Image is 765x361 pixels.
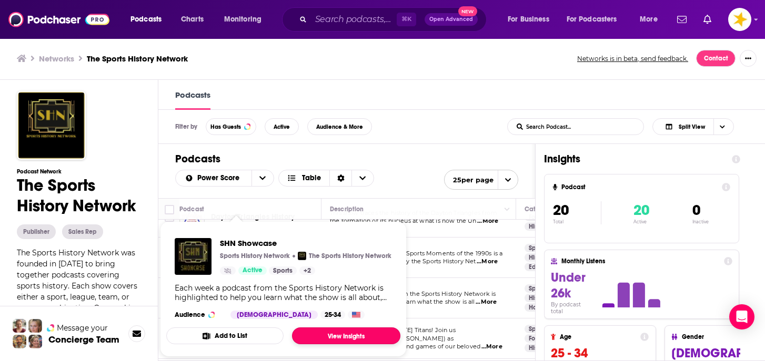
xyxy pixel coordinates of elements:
[501,203,514,216] button: Column Actions
[692,219,709,224] p: Inactive
[445,172,494,188] span: 25 per page
[330,203,364,215] div: Description
[444,170,518,190] button: open menu
[292,7,497,32] div: Search podcasts, credits, & more...
[525,222,553,231] a: History
[87,54,188,64] a: The Sports History Network
[302,174,321,182] span: Table
[477,217,498,225] span: ...More
[429,17,473,22] span: Open Advanced
[525,263,564,271] a: Education
[553,201,569,219] span: 20
[692,201,700,219] span: 0
[123,11,175,28] button: open menu
[551,301,594,315] h4: By podcast total
[699,11,716,28] a: Show notifications dropdown
[728,8,751,31] img: User Profile
[330,250,502,257] span: The 100 Most Memorable Sports Moments of the 1990s is a
[309,252,391,260] p: The Sports History Network
[525,294,553,302] a: History
[330,290,496,297] span: Each week a podcast from the Sports History Network is
[174,11,210,28] a: Charts
[633,219,649,224] p: Active
[62,224,103,239] button: Sales Rep
[560,333,636,341] h4: Age
[477,257,498,266] span: ...More
[525,325,551,333] a: Sports
[740,50,757,67] button: Show More Button
[311,11,397,28] input: Search podcasts, credits, & more...
[560,11,632,28] button: open menu
[458,6,477,16] span: New
[206,118,256,135] button: Has Guests
[679,124,705,130] span: Split View
[166,327,284,344] button: Add to List
[278,170,375,187] button: Choose View
[525,284,551,293] a: Sports
[230,311,318,319] div: [DEMOGRAPHIC_DATA]
[330,298,475,305] span: highlighted to help you learn what the show is all
[17,175,141,216] h1: The Sports History Network
[28,319,42,333] img: Jules Profile
[57,323,108,333] span: Message your
[224,12,261,27] span: Monitoring
[696,50,736,67] a: Contact
[320,311,345,319] div: 25-34
[728,8,751,31] button: Show profile menu
[210,124,241,130] span: Has Guests
[243,265,263,276] span: Active
[397,13,416,26] span: ⌘ K
[640,12,658,27] span: More
[175,123,197,130] h3: Filter by
[175,238,212,275] img: SHN Showcase
[220,238,391,248] span: SHN Showcase
[525,253,553,262] a: History
[567,12,617,27] span: For Podcasters
[633,201,649,219] span: 20
[330,217,477,224] span: the formation of its nucleus at what is now the Un
[425,13,478,26] button: Open AdvancedNew
[28,335,42,348] img: Barbara Profile
[299,266,315,275] a: +2
[544,152,723,166] h1: Insights
[525,344,553,352] a: History
[175,90,210,110] a: Podcasts
[298,252,306,260] img: The Sports History Network
[573,54,692,63] button: Networks is in beta, send feedback.
[525,334,557,343] a: Football
[175,311,222,319] h3: Audience
[316,124,363,130] span: Audience & More
[265,118,299,135] button: Active
[500,11,562,28] button: open menu
[551,345,649,361] h3: 25 - 34
[39,54,74,64] a: Networks
[551,270,586,301] span: Under 26k
[292,327,400,344] a: View Insights
[220,252,290,260] p: Sports History Network
[330,326,456,342] span: Talkin’ all things [US_STATE] Titans! Join us ([PERSON_NAME] & [PERSON_NAME]) as
[175,283,392,302] div: Each week a podcast from the Sports History Network is highlighted to help you learn what the sho...
[729,304,754,329] div: Open Intercom Messenger
[329,170,351,186] div: Sort Direction
[130,12,162,27] span: Podcasts
[8,9,109,29] img: Podchaser - Follow, Share and Rate Podcasts
[175,170,274,187] h2: Choose List sort
[632,11,671,28] button: open menu
[525,203,557,215] div: Categories
[197,174,243,182] span: Power Score
[673,11,691,28] a: Show notifications dropdown
[17,168,141,175] h3: Podcast Network
[274,124,290,130] span: Active
[525,303,557,312] a: Hobbies
[298,252,391,260] a: The Sports History NetworkThe Sports History Network
[525,244,551,252] a: Sports
[176,174,251,182] button: open menu
[48,334,119,345] h3: Concierge Team
[17,224,56,239] div: Publisher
